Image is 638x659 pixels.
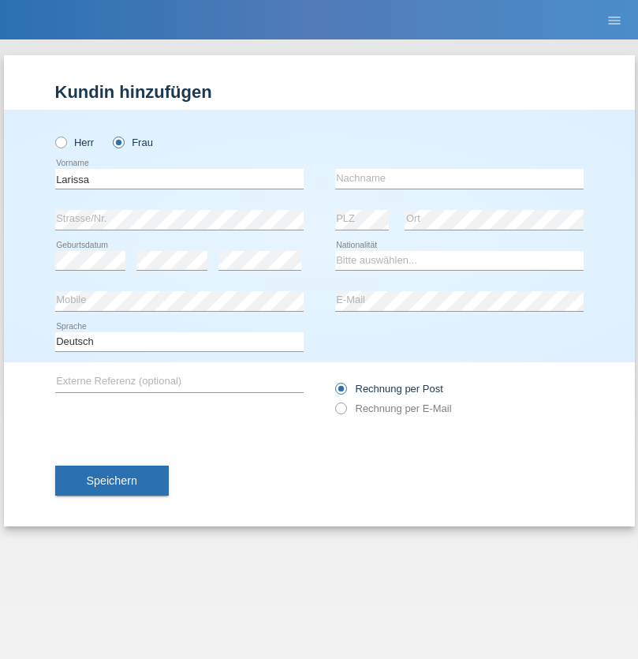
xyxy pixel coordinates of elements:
input: Herr [55,137,65,147]
input: Rechnung per Post [335,383,345,403]
label: Herr [55,137,95,148]
a: menu [599,15,630,24]
label: Rechnung per E-Mail [335,403,452,414]
button: Speichern [55,466,169,496]
i: menu [606,13,622,28]
label: Frau [113,137,153,148]
span: Speichern [87,474,137,487]
label: Rechnung per Post [335,383,443,395]
input: Rechnung per E-Mail [335,403,345,422]
input: Frau [113,137,123,147]
h1: Kundin hinzufügen [55,82,584,102]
